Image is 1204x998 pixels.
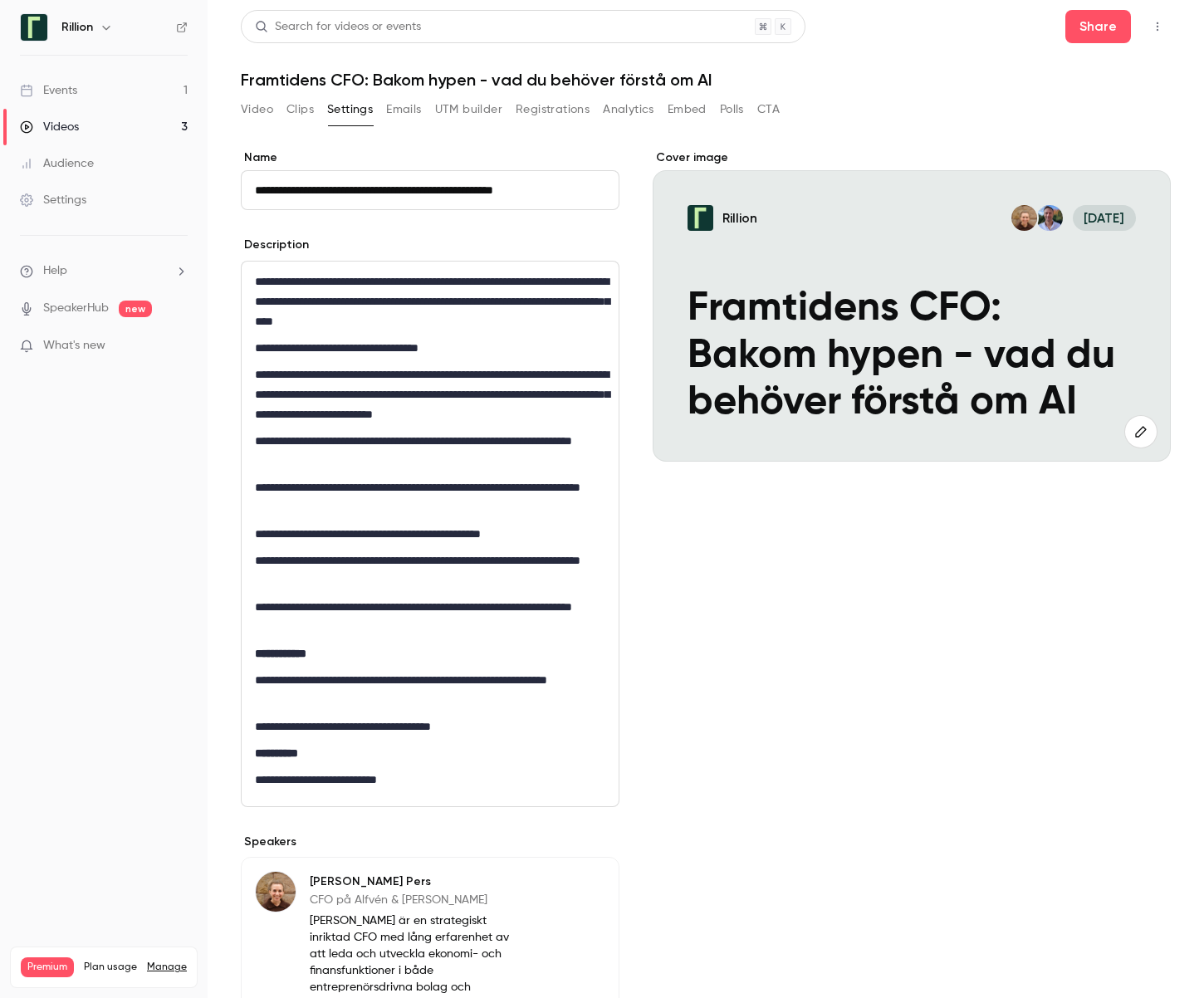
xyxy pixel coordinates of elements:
[20,82,77,99] div: Events
[310,892,511,908] p: CFO på Alfvén & [PERSON_NAME]
[43,262,67,280] span: Help
[20,119,79,135] div: Videos
[256,872,296,912] img: Monika Pers
[241,149,619,166] label: Name
[668,96,707,123] button: Embed
[757,96,780,123] button: CTA
[1036,205,1062,231] img: Charles Wade
[168,339,188,354] iframe: Noticeable Trigger
[603,96,654,123] button: Analytics
[20,192,86,208] div: Settings
[242,262,619,806] div: editor
[1065,10,1131,43] button: Share
[43,300,109,317] a: SpeakerHub
[43,337,105,355] span: What's new
[722,209,757,227] p: Rillion
[20,262,188,280] li: help-dropdown-opener
[310,873,511,890] p: [PERSON_NAME] Pers
[516,96,590,123] button: Registrations
[84,961,137,974] span: Plan usage
[61,19,93,36] h6: Rillion
[119,301,152,317] span: new
[688,286,1136,427] p: Framtidens CFO: Bakom hypen - vad du behöver förstå om AI
[255,18,421,36] div: Search for videos or events
[1011,205,1037,231] img: Monika Pers
[688,205,713,231] img: Framtidens CFO: Bakom hypen - vad du behöver förstå om AI
[1073,205,1136,231] span: [DATE]
[1144,13,1171,40] button: Top Bar Actions
[327,96,373,123] button: Settings
[241,237,309,253] label: Description
[21,957,74,977] span: Premium
[386,96,421,123] button: Emails
[241,834,619,850] p: Speakers
[21,14,47,41] img: Rillion
[286,96,314,123] button: Clips
[241,96,273,123] button: Video
[20,155,94,172] div: Audience
[241,70,1171,90] h1: Framtidens CFO: Bakom hypen - vad du behöver förstå om AI
[653,149,1171,166] label: Cover image
[720,96,744,123] button: Polls
[147,961,187,974] a: Manage
[435,96,502,123] button: UTM builder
